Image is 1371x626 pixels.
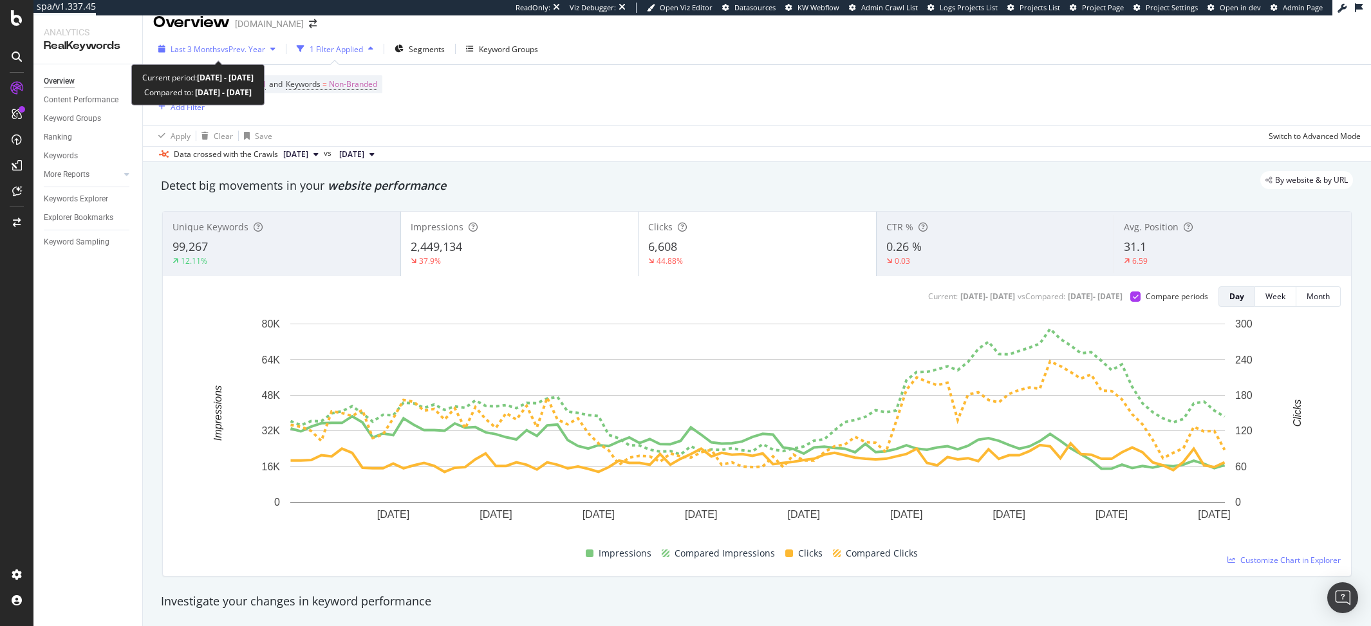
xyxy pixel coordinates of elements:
a: Projects List [1007,3,1060,13]
div: Keywords Explorer [44,192,108,206]
a: Ranking [44,131,133,144]
div: [DATE] - [DATE] [960,291,1015,302]
span: 6,608 [648,239,677,254]
div: Current: [928,291,958,302]
text: [DATE] [993,509,1025,520]
div: Data crossed with the Crawls [174,149,278,160]
a: Logs Projects List [928,3,998,13]
text: [DATE] [890,509,922,520]
div: 1 Filter Applied [310,44,363,55]
a: Customize Chart in Explorer [1227,555,1341,566]
span: vs Prev. Year [221,44,265,55]
a: Admin Page [1271,3,1323,13]
span: Compared Clicks [846,546,918,561]
button: Add Filter [153,99,205,115]
a: Keyword Sampling [44,235,133,249]
text: 300 [1235,318,1253,329]
div: 6.59 [1132,255,1148,266]
span: Keywords [286,78,321,89]
span: 31.1 [1124,239,1146,254]
span: Project Page [1082,3,1124,12]
span: Projects List [1020,3,1060,12]
button: [DATE] [278,147,324,162]
button: 1 Filter Applied [292,39,378,59]
div: vs Compared : [1018,291,1065,302]
div: Current period: [142,70,254,85]
div: More Reports [44,168,89,181]
span: By website & by URL [1275,176,1348,184]
div: 0.03 [895,255,910,266]
text: 240 [1235,354,1253,365]
text: 32K [262,425,281,436]
div: arrow-right-arrow-left [309,19,317,28]
text: [DATE] [685,509,717,520]
text: 60 [1235,461,1247,472]
text: [DATE] [1198,509,1230,520]
a: Keyword Groups [44,112,133,125]
span: Impressions [411,221,463,233]
div: Investigate your changes in keyword performance [161,593,1353,610]
button: Clear [196,125,233,146]
text: [DATE] [788,509,820,520]
text: 0 [1235,497,1241,508]
span: Clicks [648,221,673,233]
text: 0 [274,497,280,508]
div: Apply [171,131,191,142]
div: Analytics [44,26,132,39]
button: Month [1296,286,1341,307]
div: 44.88% [657,255,683,266]
a: Admin Crawl List [849,3,918,13]
div: Clear [214,131,233,142]
button: Segments [389,39,450,59]
div: Week [1265,291,1285,302]
a: Project Page [1070,3,1124,13]
button: Day [1218,286,1255,307]
div: RealKeywords [44,39,132,53]
span: Clicks [798,546,823,561]
span: Customize Chart in Explorer [1240,555,1341,566]
span: = [322,78,327,89]
button: Last 3 MonthsvsPrev. Year [153,39,281,59]
text: 16K [262,461,281,472]
a: More Reports [44,168,120,181]
div: Switch to Advanced Mode [1269,131,1361,142]
a: Keywords Explorer [44,192,133,206]
span: Project Settings [1146,3,1198,12]
a: Datasources [722,3,776,13]
span: Admin Crawl List [861,3,918,12]
div: Keyword Groups [479,44,538,55]
span: Compared Impressions [675,546,775,561]
div: Overview [44,75,75,88]
text: [DATE] [1096,509,1128,520]
div: Open Intercom Messenger [1327,582,1358,613]
div: Month [1307,291,1330,302]
div: Content Performance [44,93,118,107]
div: Explorer Bookmarks [44,211,113,225]
span: Logs Projects List [940,3,998,12]
span: Avg. Position [1124,221,1179,233]
span: CTR % [886,221,913,233]
span: and [269,78,283,89]
span: Unique Keywords [173,221,248,233]
text: Clicks [1292,400,1303,427]
button: Save [239,125,272,146]
span: Datasources [734,3,776,12]
text: Impressions [212,385,223,441]
button: Apply [153,125,191,146]
div: Compared to: [144,85,252,100]
text: 80K [262,318,281,329]
a: Open Viz Editor [647,3,713,13]
span: Open Viz Editor [660,3,713,12]
span: 2025 Sep. 19th [283,149,308,160]
div: Keyword Groups [44,112,101,125]
svg: A chart. [173,317,1341,541]
a: Project Settings [1133,3,1198,13]
span: Admin Page [1283,3,1323,12]
a: Content Performance [44,93,133,107]
div: Save [255,131,272,142]
b: [DATE] - [DATE] [193,87,252,98]
a: Keywords [44,149,133,163]
div: [DATE] - [DATE] [1068,291,1123,302]
div: [DOMAIN_NAME] [235,17,304,30]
